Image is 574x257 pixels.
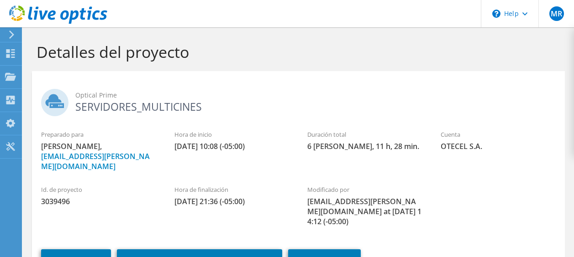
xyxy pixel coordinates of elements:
[174,130,290,139] label: Hora de inicio
[37,42,556,62] h1: Detalles del proyecto
[441,130,556,139] label: Cuenta
[307,141,422,151] span: 6 [PERSON_NAME], 11 h, 28 min.
[41,185,156,194] label: Id. de proyecto
[41,89,556,112] h2: SERVIDORES_MULTICINES
[174,196,290,206] span: [DATE] 21:36 (-05:00)
[174,141,290,151] span: [DATE] 10:08 (-05:00)
[307,196,422,226] span: [EMAIL_ADDRESS][PERSON_NAME][DOMAIN_NAME] at [DATE] 14:12 (-05:00)
[492,10,500,18] svg: \n
[41,151,150,171] a: [EMAIL_ADDRESS][PERSON_NAME][DOMAIN_NAME]
[307,130,422,139] label: Duración total
[441,141,556,151] span: OTECEL S.A.
[549,6,564,21] span: MR
[41,196,156,206] span: 3039496
[41,130,156,139] label: Preparado para
[75,90,556,100] span: Optical Prime
[307,185,422,194] label: Modificado por
[174,185,290,194] label: Hora de finalización
[41,141,156,171] span: [PERSON_NAME],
